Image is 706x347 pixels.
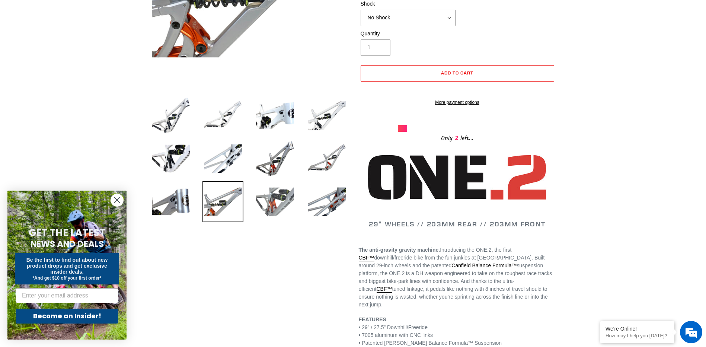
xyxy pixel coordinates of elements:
strong: The anti-gravity gravity machine. [359,247,440,253]
img: Load image into Gallery viewer, ONE.2 DH - Frameset [307,181,348,222]
a: More payment options [361,99,554,106]
img: Load image into Gallery viewer, ONE.2 DH - Frameset [202,181,243,222]
img: Load image into Gallery viewer, ONE.2 DH - Frameset [150,181,191,222]
img: Load image into Gallery viewer, ONE.2 DH - Frameset [307,138,348,179]
img: Load image into Gallery viewer, ONE.2 DH - Frameset [255,138,296,179]
span: Be the first to find out about new product drops and get exclusive insider deals. [26,257,108,275]
span: Add to cart [441,70,473,76]
strong: FEATURES [359,316,386,322]
a: CBF™ [377,286,392,293]
div: We're Online! [606,326,669,332]
button: Close dialog [111,194,124,207]
label: Quantity [361,30,456,38]
p: How may I help you today? [606,333,669,338]
img: Load image into Gallery viewer, ONE.2 DH - Frameset [202,95,243,136]
span: We're online! [43,94,103,169]
div: Only left... [398,132,517,143]
button: Become an Insider! [16,309,118,324]
span: 2 [453,134,460,143]
img: Load image into Gallery viewer, ONE.2 DH - Frameset [255,181,296,222]
span: *And get $10 off your first order* [32,276,101,281]
textarea: Type your message and hit 'Enter' [4,203,142,229]
img: Load image into Gallery viewer, ONE.2 DH - Frameset [255,95,296,136]
span: GET THE LATEST [29,226,105,239]
div: Navigation go back [8,41,19,52]
img: d_696896380_company_1647369064580_696896380 [24,37,42,56]
img: Load image into Gallery viewer, ONE.2 DH - Frameset [307,95,348,136]
img: Load image into Gallery viewer, ONE.2 DH - Frameset [150,95,191,136]
div: Minimize live chat window [122,4,140,22]
a: Canfield Balance Formula™ [451,262,517,269]
div: Chat with us now [50,42,136,51]
span: Introducing the ONE.2, the first downhill/freeride bike from the fun junkies at [GEOGRAPHIC_DATA]... [359,247,552,308]
button: Add to cart [361,65,554,82]
span: NEWS AND DEALS [31,238,104,250]
a: CBF™ [359,255,374,261]
span: 29" WHEELS // 203MM REAR // 203MM FRONT [369,220,545,228]
img: Load image into Gallery viewer, ONE.2 DH - Frameset [202,138,243,179]
img: Load image into Gallery viewer, ONE.2 DH - Frameset [150,138,191,179]
input: Enter your email address [16,288,118,303]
